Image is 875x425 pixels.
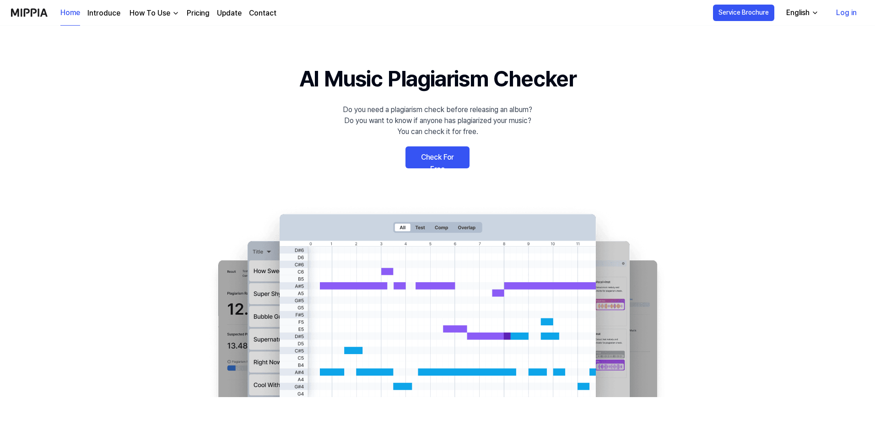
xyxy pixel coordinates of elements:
[405,146,470,168] a: Check For Free
[343,104,532,137] div: Do you need a plagiarism check before releasing an album? Do you want to know if anyone has plagi...
[128,8,172,19] div: How To Use
[779,4,824,22] button: English
[217,8,242,19] a: Update
[60,0,80,26] a: Home
[172,10,179,17] img: down
[200,205,675,397] img: main Image
[299,62,576,95] h1: AI Music Plagiarism Checker
[87,8,120,19] a: Introduce
[713,5,774,21] button: Service Brochure
[249,8,276,19] a: Contact
[187,8,210,19] a: Pricing
[128,8,179,19] button: How To Use
[784,7,811,18] div: English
